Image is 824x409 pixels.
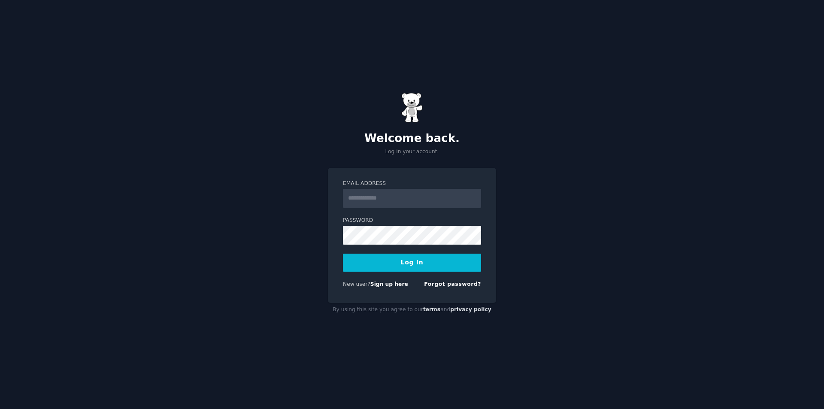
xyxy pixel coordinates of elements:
p: Log in your account. [328,148,496,156]
label: Email Address [343,180,481,188]
a: privacy policy [450,306,491,312]
h2: Welcome back. [328,132,496,145]
a: Forgot password? [424,281,481,287]
div: By using this site you agree to our and [328,303,496,317]
a: Sign up here [370,281,408,287]
a: terms [423,306,440,312]
img: Gummy Bear [401,93,423,123]
label: Password [343,217,481,224]
span: New user? [343,281,370,287]
button: Log In [343,254,481,272]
